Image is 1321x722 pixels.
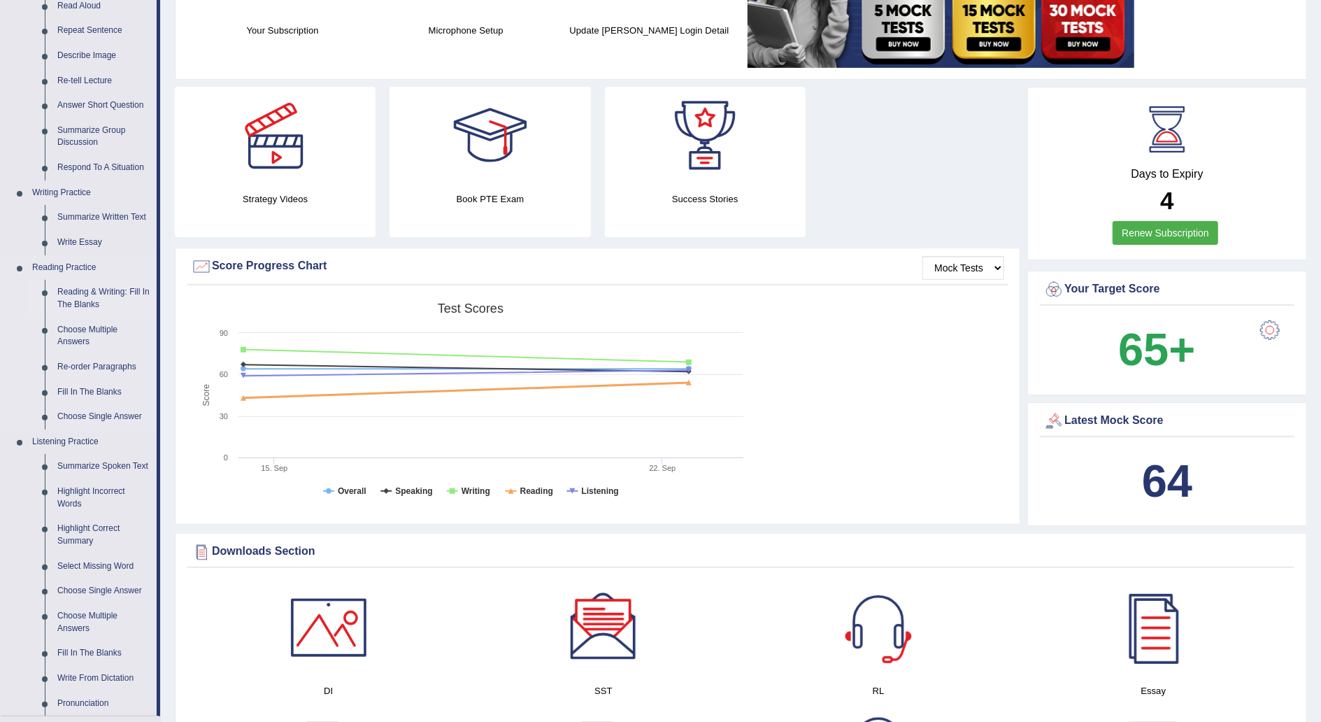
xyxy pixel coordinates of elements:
[191,541,1291,562] div: Downloads Section
[1113,221,1218,245] a: Renew Subscription
[51,69,157,94] a: Re-tell Lecture
[51,93,157,118] a: Answer Short Question
[51,641,157,666] a: Fill In The Blanks
[224,453,228,462] text: 0
[438,302,504,316] tspan: Test scores
[220,329,228,337] text: 90
[520,486,553,496] tspan: Reading
[220,370,228,378] text: 60
[198,684,459,698] h4: DI
[649,464,676,472] tspan: 22. Sep
[1043,279,1291,300] div: Your Target Score
[51,691,157,716] a: Pronunciation
[201,384,211,406] tspan: Score
[748,684,1009,698] h4: RL
[51,579,157,604] a: Choose Single Answer
[51,604,157,641] a: Choose Multiple Answers
[582,486,619,496] tspan: Listening
[51,205,157,230] a: Summarize Written Text
[390,192,590,206] h4: Book PTE Exam
[605,192,806,206] h4: Success Stories
[26,180,157,206] a: Writing Practice
[175,192,376,206] h4: Strategy Videos
[51,280,157,317] a: Reading & Writing: Fill In The Blanks
[51,380,157,405] a: Fill In The Blanks
[462,486,490,496] tspan: Writing
[51,230,157,255] a: Write Essay
[473,684,734,698] h4: SST
[1118,324,1195,375] b: 65+
[51,479,157,516] a: Highlight Incorrect Words
[1043,411,1291,432] div: Latest Mock Score
[1023,684,1284,698] h4: Essay
[51,355,157,380] a: Re-order Paragraphs
[51,454,157,479] a: Summarize Spoken Text
[198,23,367,38] h4: Your Subscription
[338,486,366,496] tspan: Overall
[1142,455,1192,507] b: 64
[26,430,157,455] a: Listening Practice
[395,486,432,496] tspan: Speaking
[51,118,157,155] a: Summarize Group Discussion
[51,516,157,553] a: Highlight Correct Summary
[191,256,1004,277] div: Score Progress Chart
[51,554,157,579] a: Select Missing Word
[220,412,228,420] text: 30
[564,23,734,38] h4: Update [PERSON_NAME] Login Detail
[51,18,157,43] a: Repeat Sentence
[51,43,157,69] a: Describe Image
[51,666,157,691] a: Write From Dictation
[26,255,157,281] a: Reading Practice
[51,155,157,180] a: Respond To A Situation
[261,464,287,472] tspan: 15. Sep
[51,404,157,430] a: Choose Single Answer
[1043,168,1291,180] h4: Days to Expiry
[51,318,157,355] a: Choose Multiple Answers
[1160,187,1173,214] b: 4
[381,23,550,38] h4: Microphone Setup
